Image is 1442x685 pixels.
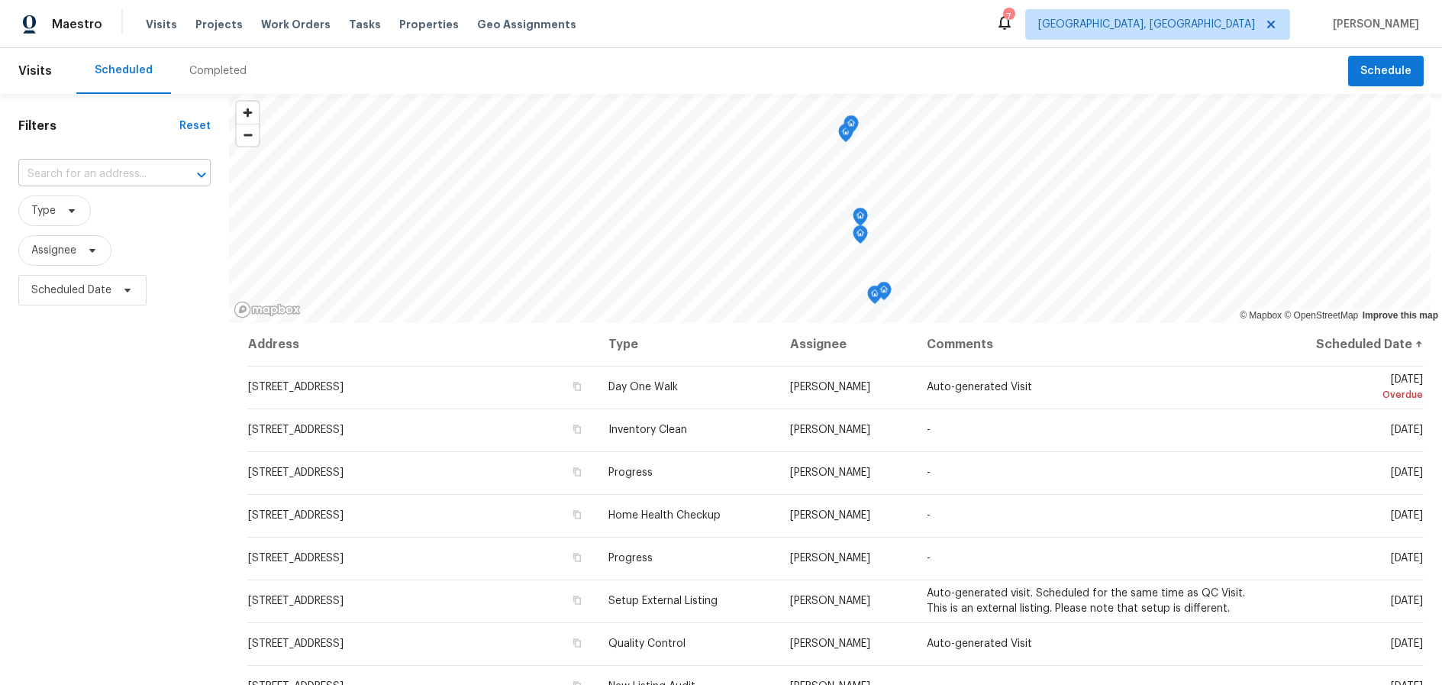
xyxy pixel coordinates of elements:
span: Scheduled Date [31,283,111,298]
button: Copy Address [570,593,584,607]
div: Scheduled [95,63,153,78]
a: Mapbox homepage [234,301,301,318]
div: Completed [189,63,247,79]
div: Map marker [853,208,868,231]
span: [PERSON_NAME] [790,467,870,478]
span: [DATE] [1391,638,1423,649]
span: Geo Assignments [477,17,576,32]
span: Work Orders [261,17,331,32]
input: Search for an address... [18,163,168,186]
button: Copy Address [570,465,584,479]
div: Map marker [867,286,882,309]
span: Auto-generated Visit [927,638,1032,649]
button: Copy Address [570,636,584,650]
span: Assignee [31,243,76,258]
a: Improve this map [1363,310,1438,321]
span: [PERSON_NAME] [790,638,870,649]
span: [STREET_ADDRESS] [248,553,344,564]
span: Inventory Clean [608,425,687,435]
span: Type [31,203,56,218]
div: Map marker [844,115,859,139]
span: [STREET_ADDRESS] [248,596,344,606]
th: Comments [915,323,1267,366]
th: Assignee [778,323,915,366]
span: - [927,553,931,564]
span: Visits [18,54,52,88]
span: [PERSON_NAME] [790,553,870,564]
span: Tasks [349,19,381,30]
button: Copy Address [570,422,584,436]
div: Overdue [1279,387,1423,402]
span: [DATE] [1279,374,1423,402]
span: Quality Control [608,638,686,649]
span: Properties [399,17,459,32]
span: [STREET_ADDRESS] [248,638,344,649]
span: [DATE] [1391,553,1423,564]
span: Auto-generated Visit [927,382,1032,393]
canvas: Map [229,94,1431,323]
span: Auto-generated visit. Scheduled for the same time as QC Visit. This is an external listing. Pleas... [927,588,1245,614]
button: Copy Address [570,380,584,393]
span: Maestro [52,17,102,32]
div: Map marker [876,282,892,305]
span: Visits [146,17,177,32]
button: Copy Address [570,551,584,564]
span: [DATE] [1391,425,1423,435]
h1: Filters [18,118,179,134]
span: [STREET_ADDRESS] [248,467,344,478]
a: OpenStreetMap [1284,310,1358,321]
span: [PERSON_NAME] [790,382,870,393]
span: [STREET_ADDRESS] [248,425,344,435]
span: Day One Walk [608,382,678,393]
span: - [927,467,931,478]
div: 7 [1003,9,1014,24]
button: Copy Address [570,508,584,522]
span: [PERSON_NAME] [1327,17,1419,32]
span: [PERSON_NAME] [790,425,870,435]
div: Map marker [853,225,868,249]
span: Projects [195,17,243,32]
span: Progress [608,553,653,564]
span: Progress [608,467,653,478]
span: [STREET_ADDRESS] [248,510,344,521]
th: Scheduled Date ↑ [1267,323,1424,366]
button: Zoom out [237,124,259,146]
div: Map marker [838,124,853,147]
th: Type [596,323,778,366]
button: Schedule [1348,56,1424,87]
button: Zoom in [237,102,259,124]
span: Schedule [1360,62,1411,81]
th: Address [247,323,596,366]
span: [DATE] [1391,510,1423,521]
span: [GEOGRAPHIC_DATA], [GEOGRAPHIC_DATA] [1038,17,1255,32]
a: Mapbox [1240,310,1282,321]
div: Reset [179,118,211,134]
span: - [927,510,931,521]
span: [PERSON_NAME] [790,510,870,521]
span: [STREET_ADDRESS] [248,382,344,393]
span: [DATE] [1391,596,1423,606]
span: Setup External Listing [608,596,718,606]
span: - [927,425,931,435]
span: [DATE] [1391,467,1423,478]
span: Home Health Checkup [608,510,721,521]
button: Open [191,164,212,186]
span: [PERSON_NAME] [790,596,870,606]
